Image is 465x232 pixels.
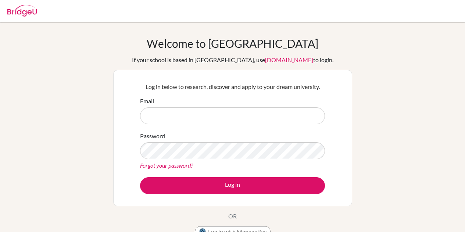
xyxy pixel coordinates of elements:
[140,177,325,194] button: Log in
[7,5,37,17] img: Bridge-U
[132,56,333,64] div: If your school is based in [GEOGRAPHIC_DATA], use to login.
[228,212,237,221] p: OR
[140,82,325,91] p: Log in below to research, discover and apply to your dream university.
[140,132,165,140] label: Password
[140,97,154,106] label: Email
[147,37,318,50] h1: Welcome to [GEOGRAPHIC_DATA]
[265,56,313,63] a: [DOMAIN_NAME]
[140,162,193,169] a: Forgot your password?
